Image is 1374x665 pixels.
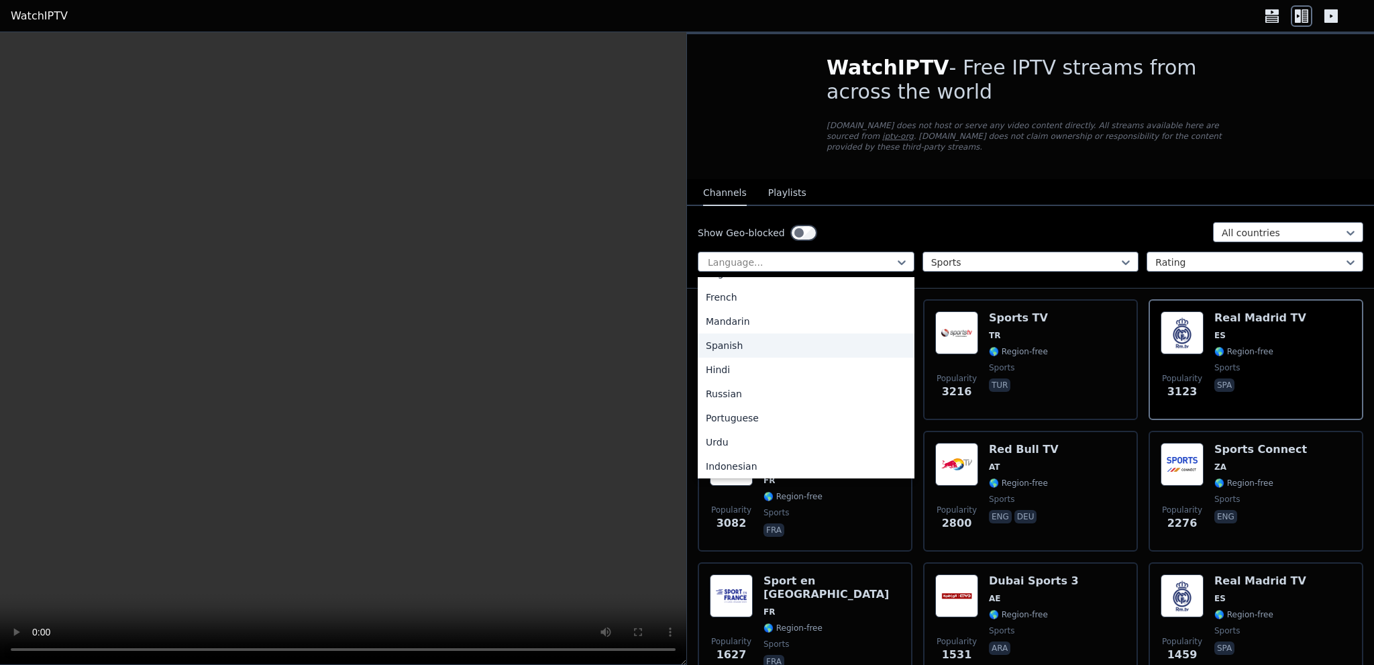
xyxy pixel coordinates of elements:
[698,309,914,334] div: Mandarin
[763,639,789,650] span: sports
[1214,609,1273,620] span: 🌎 Region-free
[989,443,1059,456] h6: Red Bull TV
[989,510,1012,523] p: eng
[1161,443,1204,486] img: Sports Connect
[1214,443,1307,456] h6: Sports Connect
[710,574,753,617] img: Sport en France
[711,505,751,515] span: Popularity
[989,609,1048,620] span: 🌎 Region-free
[763,523,784,537] p: fra
[763,491,823,502] span: 🌎 Region-free
[698,334,914,358] div: Spanish
[711,636,751,647] span: Popularity
[1214,494,1240,505] span: sports
[763,475,775,486] span: FR
[698,285,914,309] div: French
[1167,647,1198,663] span: 1459
[937,373,977,384] span: Popularity
[1214,478,1273,489] span: 🌎 Region-free
[989,378,1010,392] p: tur
[11,8,68,24] a: WatchIPTV
[989,574,1079,588] h6: Dubai Sports 3
[1214,510,1237,523] p: eng
[942,384,972,400] span: 3216
[1167,515,1198,531] span: 2276
[989,625,1014,636] span: sports
[989,346,1048,357] span: 🌎 Region-free
[703,181,747,206] button: Channels
[827,56,1234,104] h1: - Free IPTV streams from across the world
[1214,378,1234,392] p: spa
[935,574,978,617] img: Dubai Sports 3
[1167,384,1198,400] span: 3123
[1162,505,1202,515] span: Popularity
[827,56,949,79] span: WatchIPTV
[1214,311,1306,325] h6: Real Madrid TV
[1014,510,1037,523] p: deu
[1214,574,1306,588] h6: Real Madrid TV
[698,454,914,478] div: Indonesian
[717,515,747,531] span: 3082
[989,330,1000,341] span: TR
[882,132,914,141] a: iptv-org
[989,494,1014,505] span: sports
[698,382,914,406] div: Russian
[1214,462,1226,472] span: ZA
[1214,642,1234,655] p: spa
[989,642,1010,655] p: ara
[989,593,1000,604] span: AE
[717,647,747,663] span: 1627
[989,478,1048,489] span: 🌎 Region-free
[763,507,789,518] span: sports
[698,358,914,382] div: Hindi
[942,515,972,531] span: 2800
[1162,636,1202,647] span: Popularity
[763,623,823,633] span: 🌎 Region-free
[1214,346,1273,357] span: 🌎 Region-free
[1214,330,1226,341] span: ES
[1162,373,1202,384] span: Popularity
[1161,574,1204,617] img: Real Madrid TV
[989,362,1014,373] span: sports
[935,311,978,354] img: Sports TV
[1161,311,1204,354] img: Real Madrid TV
[1214,625,1240,636] span: sports
[768,181,806,206] button: Playlists
[989,462,1000,472] span: AT
[763,574,900,601] h6: Sport en [GEOGRAPHIC_DATA]
[937,636,977,647] span: Popularity
[1214,362,1240,373] span: sports
[698,430,914,454] div: Urdu
[935,443,978,486] img: Red Bull TV
[989,311,1048,325] h6: Sports TV
[698,406,914,430] div: Portuguese
[763,607,775,617] span: FR
[827,120,1234,152] p: [DOMAIN_NAME] does not host or serve any video content directly. All streams available here are s...
[1214,593,1226,604] span: ES
[937,505,977,515] span: Popularity
[942,647,972,663] span: 1531
[698,226,785,240] label: Show Geo-blocked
